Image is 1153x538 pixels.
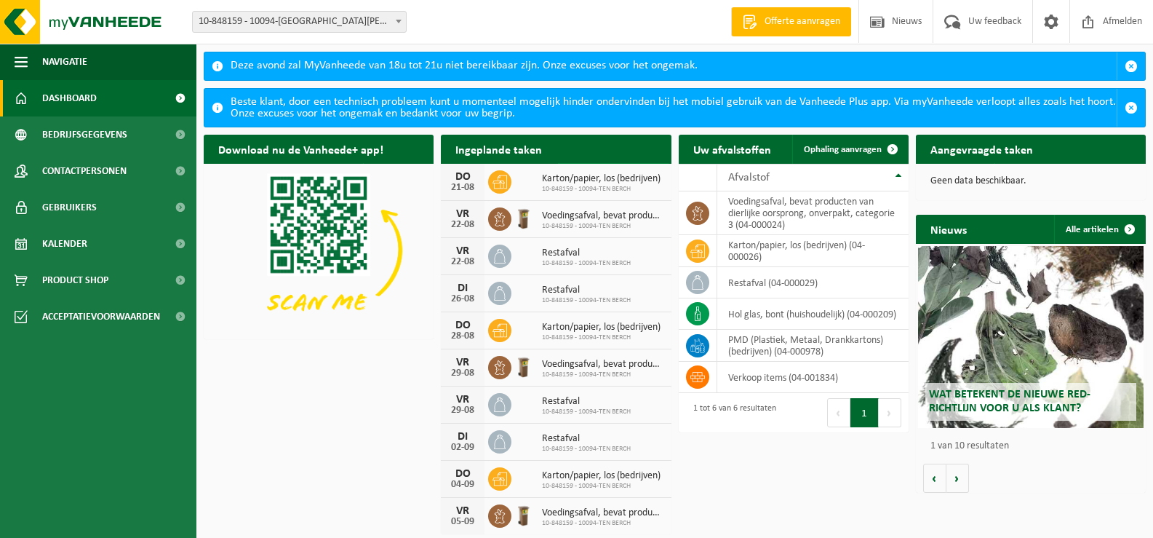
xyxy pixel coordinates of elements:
div: 26-08 [448,294,477,304]
span: Restafval [542,396,631,408]
button: 1 [850,398,879,427]
div: DO [448,320,477,331]
img: WB-0140-HPE-BN-01 [511,354,536,379]
h2: Download nu de Vanheede+ app! [204,135,398,163]
div: VR [448,357,477,368]
p: Geen data beschikbaar. [930,176,1131,186]
a: Ophaling aanvragen [792,135,907,164]
span: Karton/papier, los (bedrijven) [542,470,661,482]
h2: Uw afvalstoffen [679,135,786,163]
div: 29-08 [448,406,477,416]
div: 1 tot 6 van 6 resultaten [686,397,776,429]
span: 10-848159 - 10094-TEN BERCH - ANTWERPEN [193,12,406,32]
span: Restafval [542,285,631,296]
div: 04-09 [448,480,477,490]
span: 10-848159 - 10094-TEN BERCH - ANTWERPEN [192,11,407,33]
span: Wat betekent de nieuwe RED-richtlijn voor u als klant? [929,389,1090,414]
span: 10-848159 - 10094-TEN BERCH [542,333,661,342]
span: 10-848159 - 10094-TEN BERCH [542,185,661,194]
span: Restafval [542,248,631,259]
span: Kalender [42,226,87,262]
img: WB-0140-HPE-BN-01 [511,502,536,527]
button: Volgende [946,464,969,493]
div: DO [448,468,477,480]
span: Gebruikers [42,189,97,226]
span: Karton/papier, los (bedrijven) [542,173,661,185]
div: VR [448,505,477,517]
div: 29-08 [448,368,477,379]
h2: Ingeplande taken [441,135,556,163]
span: Ophaling aanvragen [804,145,882,154]
span: 10-848159 - 10094-TEN BERCH [542,519,663,528]
p: 1 van 10 resultaten [930,441,1138,451]
td: karton/papier, los (bedrijven) (04-000026) [717,235,909,267]
button: Previous [827,398,850,427]
div: 21-08 [448,183,477,193]
span: Afvalstof [728,172,770,183]
td: voedingsafval, bevat producten van dierlijke oorsprong, onverpakt, categorie 3 (04-000024) [717,191,909,235]
span: Acceptatievoorwaarden [42,298,160,335]
img: WB-0140-HPE-BN-01 [511,205,536,230]
span: 10-848159 - 10094-TEN BERCH [542,371,663,379]
h2: Nieuws [916,215,981,243]
a: Alle artikelen [1054,215,1144,244]
span: 10-848159 - 10094-TEN BERCH [542,408,631,416]
span: Bedrijfsgegevens [42,116,127,153]
span: Restafval [542,433,631,445]
span: Offerte aanvragen [761,15,844,29]
div: Deze avond zal MyVanheede van 18u tot 21u niet bereikbaar zijn. Onze excuses voor het ongemak. [231,52,1117,80]
span: Voedingsafval, bevat producten van dierlijke oorsprong, onverpakt, categorie 3 [542,210,663,222]
div: DI [448,431,477,443]
button: Next [879,398,901,427]
div: 22-08 [448,257,477,267]
span: Dashboard [42,80,97,116]
h2: Aangevraagde taken [916,135,1048,163]
div: 05-09 [448,517,477,527]
td: restafval (04-000029) [717,267,909,298]
span: 10-848159 - 10094-TEN BERCH [542,482,661,491]
span: Contactpersonen [42,153,127,189]
div: VR [448,245,477,257]
div: DI [448,282,477,294]
div: VR [448,394,477,406]
div: Beste klant, door een technisch probleem kunt u momenteel mogelijk hinder ondervinden bij het mob... [231,89,1117,127]
img: Download de VHEPlus App [204,164,434,336]
span: Voedingsafval, bevat producten van dierlijke oorsprong, onverpakt, categorie 3 [542,507,663,519]
div: DO [448,171,477,183]
span: Product Shop [42,262,108,298]
td: hol glas, bont (huishoudelijk) (04-000209) [717,298,909,330]
a: Offerte aanvragen [731,7,851,36]
td: verkoop items (04-001834) [717,362,909,393]
span: Voedingsafval, bevat producten van dierlijke oorsprong, onverpakt, categorie 3 [542,359,663,371]
span: 10-848159 - 10094-TEN BERCH [542,445,631,454]
div: 22-08 [448,220,477,230]
button: Vorige [923,464,946,493]
div: VR [448,208,477,220]
span: 10-848159 - 10094-TEN BERCH [542,259,631,268]
div: 28-08 [448,331,477,341]
span: Karton/papier, los (bedrijven) [542,322,661,333]
span: 10-848159 - 10094-TEN BERCH [542,222,663,231]
a: Wat betekent de nieuwe RED-richtlijn voor u als klant? [918,246,1144,428]
span: Navigatie [42,44,87,80]
span: 10-848159 - 10094-TEN BERCH [542,296,631,305]
div: 02-09 [448,443,477,453]
td: PMD (Plastiek, Metaal, Drankkartons) (bedrijven) (04-000978) [717,330,909,362]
